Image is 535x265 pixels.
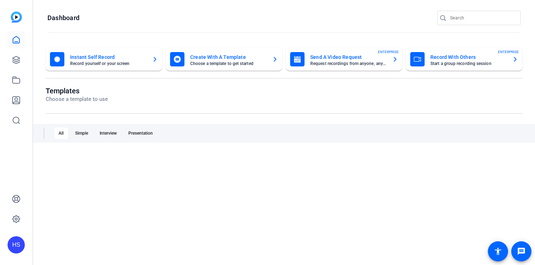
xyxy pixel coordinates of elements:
h1: Dashboard [47,14,79,22]
mat-card-title: Record With Others [430,53,507,61]
mat-icon: message [517,247,526,256]
button: Create With A TemplateChoose a template to get started [166,48,282,71]
h1: Templates [46,87,108,95]
mat-card-title: Create With A Template [190,53,266,61]
button: Send A Video RequestRequest recordings from anyone, anywhereENTERPRISE [286,48,402,71]
p: Choose a template to use [46,95,108,103]
span: ENTERPRISE [498,49,519,55]
div: Interview [95,127,121,139]
mat-card-title: Instant Self Record [70,53,146,61]
div: HS [8,236,25,254]
input: Search [450,14,515,22]
mat-card-title: Send A Video Request [310,53,387,61]
mat-icon: accessibility [494,247,502,256]
img: blue-gradient.svg [11,11,22,23]
button: Record With OthersStart a group recording sessionENTERPRISE [406,48,522,71]
div: Presentation [124,127,157,139]
span: ENTERPRISE [378,49,399,55]
button: Instant Self RecordRecord yourself or your screen [46,48,162,71]
div: All [54,127,68,139]
mat-card-subtitle: Request recordings from anyone, anywhere [310,61,387,66]
mat-card-subtitle: Start a group recording session [430,61,507,66]
div: Simple [71,127,92,139]
mat-card-subtitle: Choose a template to get started [190,61,266,66]
mat-card-subtitle: Record yourself or your screen [70,61,146,66]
